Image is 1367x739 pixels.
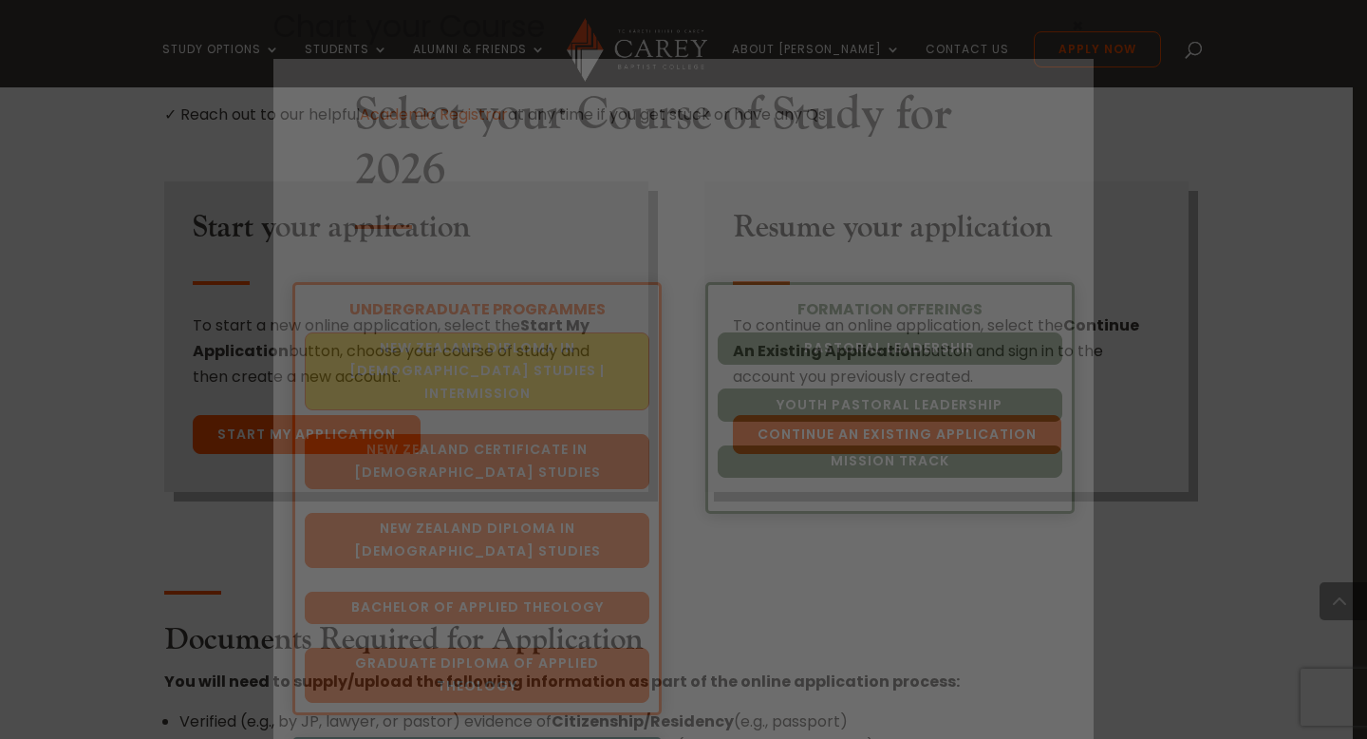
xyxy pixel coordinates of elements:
[305,648,649,703] a: Graduate Diploma of Applied Theology
[718,332,1062,365] a: Pastoral Leadership
[1068,16,1087,33] button: Close
[273,9,1094,44] div: Chart your Course
[305,434,649,489] a: New Zealand Certificate in [DEMOGRAPHIC_DATA] Studies
[305,297,649,321] div: UNDERGRADUATE PROGRAMMES
[718,445,1062,478] a: Mission Track
[718,297,1062,321] div: FORMATION OFFERINGS
[355,87,1011,206] h2: Select your Course of Study for 2026
[305,513,649,568] a: New Zealand Diploma in [DEMOGRAPHIC_DATA] Studies
[718,388,1062,421] a: Youth Pastoral Leadership
[305,332,649,410] a: New Zealand Diploma in [DEMOGRAPHIC_DATA] Studies | Intermission
[305,592,649,624] a: Bachelor of Applied Theology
